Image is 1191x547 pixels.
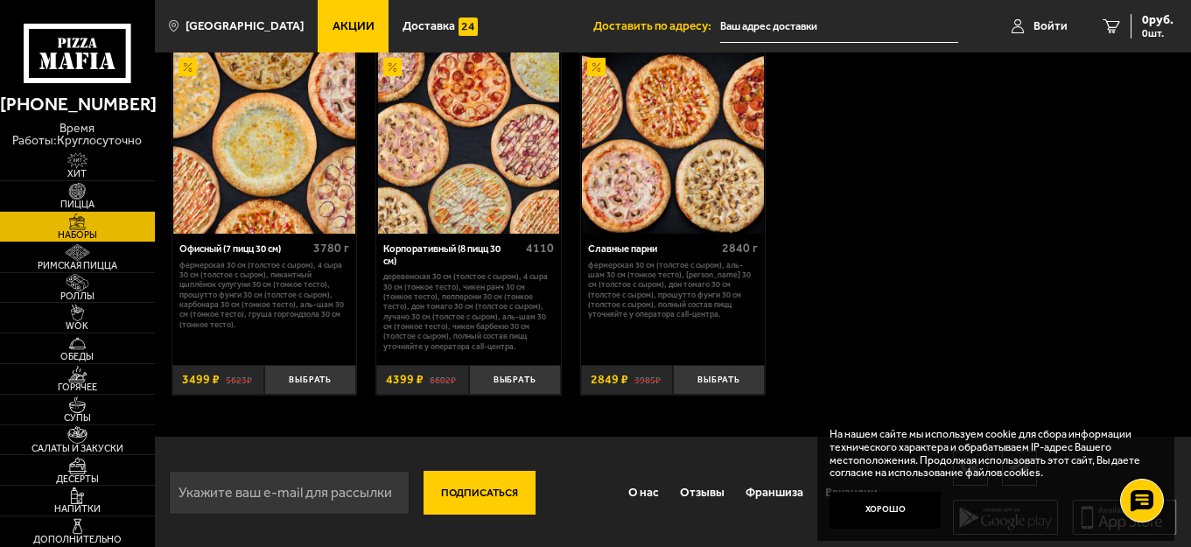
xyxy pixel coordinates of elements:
[264,365,356,396] button: Выбрать
[587,58,606,76] img: Акционный
[383,271,554,351] p: Деревенская 30 см (толстое с сыром), 4 сыра 30 см (тонкое тесто), Чикен Ранч 30 см (тонкое тесто)...
[582,52,764,234] img: Славные парни
[673,365,765,396] button: Выбрать
[179,260,350,329] p: Фермерская 30 см (толстое с сыром), 4 сыра 30 см (толстое с сыром), Пикантный цыплёнок сулугуни 3...
[169,471,410,515] input: Укажите ваш e-mail для рассылки
[634,374,661,386] s: 3985 ₽
[313,241,349,256] span: 3780 г
[588,243,718,256] div: Славные парни
[333,20,375,32] span: Акции
[179,58,197,76] img: Акционный
[226,374,252,386] s: 5623 ₽
[172,52,356,234] a: АкционныйОфисный (7 пицц 30 см)
[735,473,814,513] a: Франшиза
[376,52,560,234] a: АкционныйКорпоративный (8 пицц 30 см)
[469,365,561,396] button: Выбрать
[173,52,355,234] img: Офисный (7 пицц 30 см)
[815,473,888,513] a: Вакансии
[526,241,554,256] span: 4110
[403,20,455,32] span: Доставка
[1142,28,1173,39] span: 0 шт.
[591,374,628,386] span: 2849 ₽
[830,428,1152,480] p: На нашем сайте мы используем cookie для сбора информации технического характера и обрабатываем IP...
[581,52,765,234] a: АкционныйСлавные парни
[386,374,424,386] span: 4399 ₽
[182,374,220,386] span: 3499 ₽
[179,243,310,256] div: Офисный (7 пицц 30 см)
[830,492,942,529] button: Хорошо
[669,473,735,513] a: Отзывы
[383,243,522,267] div: Корпоративный (8 пицц 30 см)
[1033,20,1068,32] span: Войти
[1142,14,1173,26] span: 0 руб.
[617,473,669,513] a: О нас
[588,260,759,319] p: Фермерская 30 см (толстое с сыром), Аль-Шам 30 см (тонкое тесто), [PERSON_NAME] 30 см (толстое с ...
[593,20,720,32] span: Доставить по адресу:
[430,374,456,386] s: 6602 ₽
[722,241,758,256] span: 2840 г
[720,11,958,43] input: Ваш адрес доставки
[459,18,477,36] img: 15daf4d41897b9f0e9f617042186c801.svg
[378,52,560,234] img: Корпоративный (8 пицц 30 см)
[424,471,536,515] button: Подписаться
[186,20,304,32] span: [GEOGRAPHIC_DATA]
[383,58,402,76] img: Акционный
